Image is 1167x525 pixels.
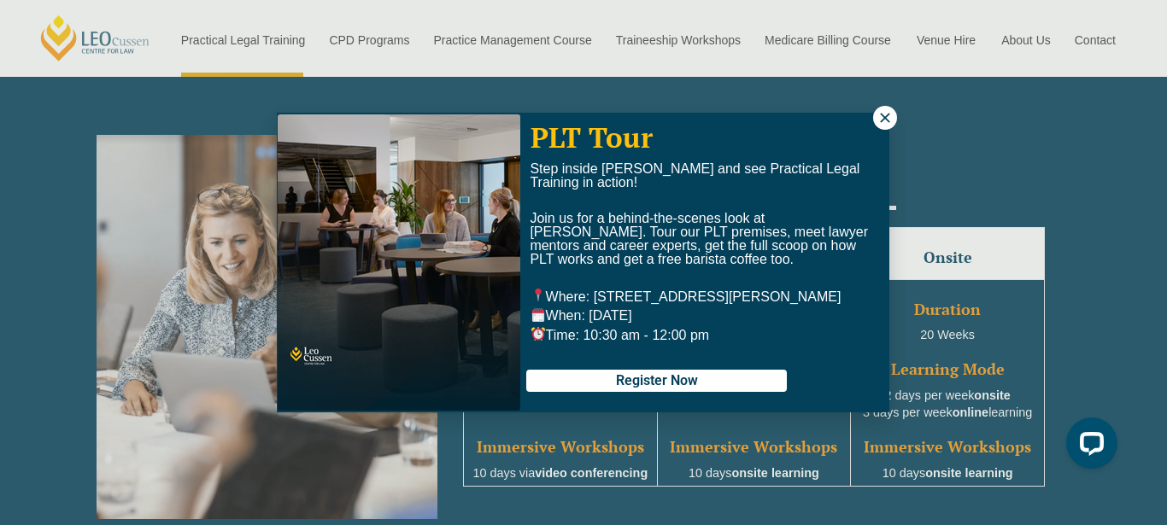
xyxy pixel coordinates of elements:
span: Time: 10:30 am - 12:00 pm [530,328,709,342]
img: students at tables talking to each other [278,114,520,411]
button: Close [873,106,897,130]
img: 📍 [531,289,545,302]
span: When: [DATE] [530,308,631,323]
span: PLT Tour [531,119,653,155]
img: ⏰ [531,327,545,341]
span: Join us for a behind-the-scenes look at [PERSON_NAME]. Tour our PLT premises, meet lawyer mentors... [530,211,868,266]
iframe: LiveChat chat widget [1053,411,1124,482]
button: Register Now [526,370,787,392]
span: Step inside [PERSON_NAME] and see Practical Legal Training in action! [530,161,859,190]
span: Where: [STREET_ADDRESS][PERSON_NAME] [530,289,841,304]
img: 🗓️ [531,308,545,322]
